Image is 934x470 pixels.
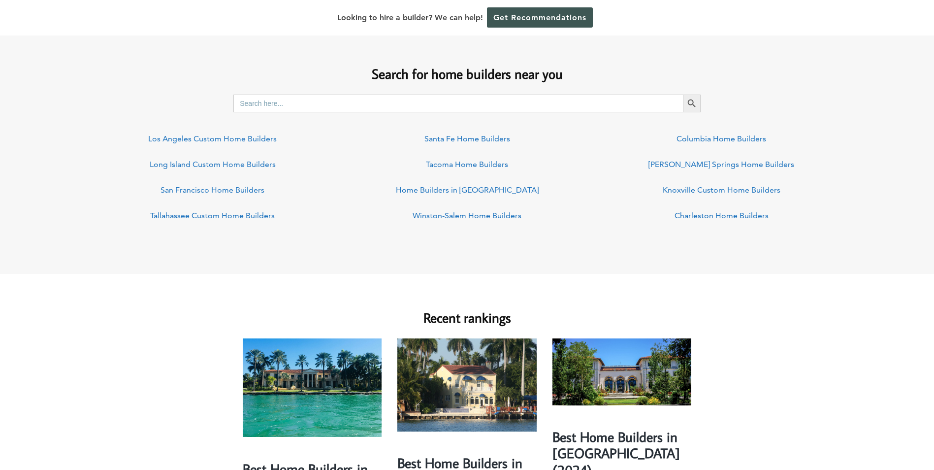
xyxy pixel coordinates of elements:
a: Winston-Salem Home Builders [413,211,521,220]
svg: Search [686,98,697,109]
a: Columbia Home Builders [676,134,766,143]
a: Knoxville Custom Home Builders [663,185,780,195]
a: Get Recommendations [487,7,593,28]
h2: Recent rankings [243,294,692,328]
a: Long Island Custom Home Builders [150,160,276,169]
a: San Francisco Home Builders [161,185,264,195]
input: Search here... [233,95,683,112]
a: Charleston Home Builders [675,211,769,220]
a: [PERSON_NAME] Springs Home Builders [648,160,794,169]
a: Los Angeles Custom Home Builders [148,134,277,143]
a: Santa Fe Home Builders [424,134,510,143]
a: Home Builders in [GEOGRAPHIC_DATA] [396,185,539,195]
a: Tacoma Home Builders [426,160,508,169]
iframe: Drift Widget Chat Controller [885,421,922,458]
a: Tallahassee Custom Home Builders [150,211,275,220]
